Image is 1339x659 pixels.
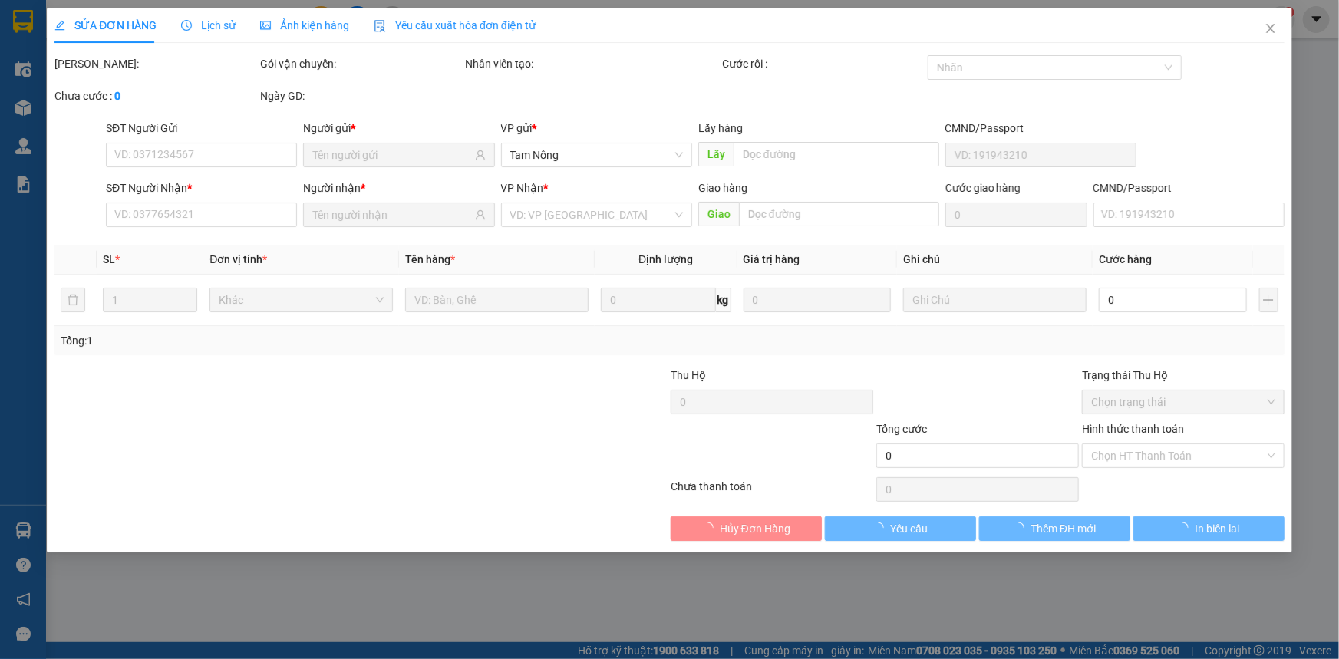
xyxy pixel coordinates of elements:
input: Dọc đường [739,202,939,226]
button: Thêm ĐH mới [979,516,1130,541]
div: VP gửi [501,120,692,137]
span: Yêu cầu [890,520,928,537]
span: SL [103,253,115,265]
span: Lấy hàng [698,122,743,134]
span: Khác [219,288,384,311]
div: SĐT Người Nhận [106,180,297,196]
button: Close [1249,8,1292,51]
div: CMND/Passport [945,120,1136,137]
span: SỬA ĐƠN HÀNG [54,19,157,31]
span: Giao [698,202,739,226]
span: Giao hàng [698,182,747,194]
div: Ngày GD: [260,87,463,104]
button: Yêu cầu [825,516,976,541]
span: Hủy Đơn Hàng [720,520,790,537]
span: Cước hàng [1099,253,1152,265]
div: CMND/Passport [1093,180,1285,196]
input: VD: 191943210 [945,143,1136,167]
span: loading [873,522,890,533]
div: Gói vận chuyển: [260,55,463,72]
input: Ghi Chú [903,288,1087,312]
span: Tên hàng [405,253,455,265]
span: Định lượng [638,253,693,265]
div: Chưa thanh toán [670,478,876,505]
span: Lịch sử [181,19,236,31]
span: clock-circle [181,20,192,31]
span: Yêu cầu xuất hóa đơn điện tử [374,19,536,31]
label: Cước giao hàng [945,182,1021,194]
div: SĐT Người Gửi [106,120,297,137]
th: Ghi chú [897,245,1093,275]
input: VD: Bàn, Ghế [405,288,589,312]
input: Dọc đường [734,142,939,166]
input: Cước giao hàng [945,203,1087,227]
input: Tên người gửi [312,147,471,163]
button: delete [61,288,85,312]
span: loading [1014,522,1031,533]
span: In biên lai [1196,520,1240,537]
span: close [1265,22,1277,35]
label: Hình thức thanh toán [1082,423,1184,435]
span: user [475,209,486,220]
div: Nhân viên tạo: [466,55,720,72]
button: In biên lai [1133,516,1285,541]
div: Người nhận [303,180,494,196]
span: user [475,150,486,160]
div: [PERSON_NAME]: [54,55,257,72]
img: icon [374,20,386,32]
span: Tam Nông [510,143,683,166]
input: 0 [744,288,892,312]
span: Tổng cước [876,423,927,435]
span: Thêm ĐH mới [1031,520,1096,537]
span: loading [1179,522,1196,533]
span: Chọn trạng thái [1091,390,1275,414]
span: Ảnh kiện hàng [260,19,349,31]
span: Đơn vị tính [209,253,267,265]
span: Thu Hộ [671,369,706,381]
input: Tên người nhận [312,206,471,223]
div: Tổng: 1 [61,332,517,349]
span: picture [260,20,271,31]
span: loading [703,522,720,533]
b: 0 [114,90,120,102]
button: plus [1259,288,1278,312]
div: Người gửi [303,120,494,137]
span: VP Nhận [501,182,544,194]
span: kg [716,288,731,312]
button: Hủy Đơn Hàng [671,516,823,541]
div: Trạng thái Thu Hộ [1082,367,1285,384]
div: Chưa cước : [54,87,257,104]
span: Giá trị hàng [744,253,800,265]
span: edit [54,20,65,31]
span: Lấy [698,142,734,166]
div: Cước rồi : [722,55,925,72]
